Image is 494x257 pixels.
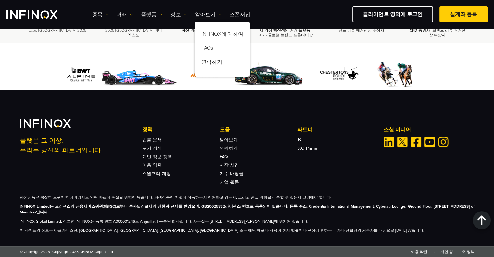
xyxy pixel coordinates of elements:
[230,11,250,19] a: 스폰서십
[142,154,172,160] a: 개인 정보 정책
[104,23,163,38] p: - 2025 [GEOGRAPHIC_DATA] 머니 엑스포
[142,137,162,143] a: 법률 문서
[352,6,433,22] a: 클라이언트 영역에 로그인
[220,171,244,176] a: 지수 배당금
[220,162,239,168] a: 시장 시간
[141,11,162,19] a: 플랫폼
[70,250,79,254] span: 2025
[20,227,475,233] p: 이 사이트의 정보는 아프가니스탄, [GEOGRAPHIC_DATA], [GEOGRAPHIC_DATA], [GEOGRAPHIC_DATA], [GEOGRAPHIC_DATA] 또는 ...
[195,11,222,19] a: 알아보기
[220,179,239,185] a: 기업 활동
[220,126,297,134] p: 도움
[439,6,488,22] a: 실계좌 등록
[220,146,238,151] a: 연락하기
[92,11,108,19] a: 종목
[256,23,315,38] p: - 2025 글로벌 브랜드 프론티어상
[180,23,239,38] p: - 글로벌 비즈니스 전망
[142,162,162,168] a: 이용 약관
[20,249,113,255] span: © Copyright - Copyright INFINOX Capital Ltd
[20,204,475,214] strong: INFINOX Limited은 모리셔스의 금융서비스위원회(FSC)로부터 투자딜러로서의 권한과 규제를 받았으며, GB20025832라이센스 번호로 등록되어 있습니다. 등록 주소...
[20,136,133,155] p: 플랫폼 그 이상. 우리는 당신의 파트너입니다.
[171,11,187,19] a: 정보
[195,42,250,56] a: FAQs
[117,11,133,19] a: 거래
[41,250,50,254] span: 2025
[6,10,73,19] a: INFINOX Logo
[142,171,171,176] a: 스왑프리 계정
[257,23,314,32] strong: 2025년 [GEOGRAPHIC_DATA]에서 가장 혁신적인 거래 플랫폼
[220,137,238,143] a: 알아보기
[20,218,475,224] p: INFINOX Global Limited, 상호명 INFINOX는 등록 번호 A000001246로 Anguilla에 등록된 회사입니다. 사무실은 [STREET_ADDRESS]...
[195,28,250,42] a: INFINOX에 대하여
[297,126,374,134] p: 파트너
[142,146,162,151] a: 쿠키 정책
[297,137,301,143] a: IB
[297,146,317,151] a: IXO Prime
[220,154,228,160] a: FAQ
[20,194,475,200] p: 파생상품은 복잡한 도구이며 레버리지로 인해 빠르게 손실될 위험이 높습니다. 파생상품이 어떻게 작동하는지 이해하고 있는지, 그리고 손실 위험을 감수할 수 있는지 고려해야 합니다.
[142,126,220,134] p: 정책
[407,23,467,38] p: - 브랜드 리뷰 매거진상 수상자
[195,56,250,70] a: 연락하기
